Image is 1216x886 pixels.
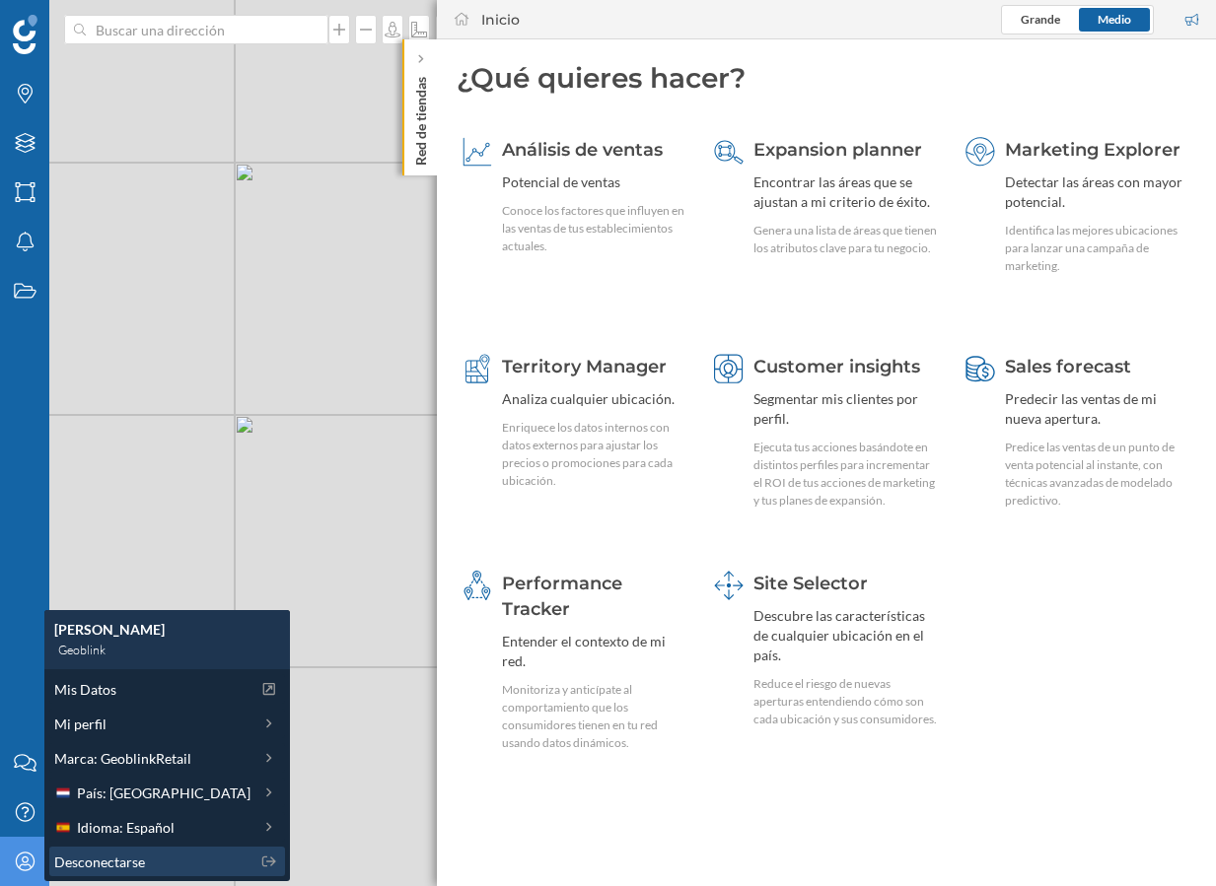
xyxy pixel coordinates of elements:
[54,620,280,640] div: [PERSON_NAME]
[502,202,687,255] div: Conoce los factores que influyen en las ventas de tus establecimientos actuales.
[54,679,116,700] span: Mis Datos
[753,389,939,429] div: Segmentar mis clientes por perfil.
[502,573,622,620] span: Performance Tracker
[714,571,744,600] img: dashboards-manager.svg
[753,222,939,257] div: Genera una lista de áreas que tienen los atributos clave para tu negocio.
[77,783,250,803] span: País: [GEOGRAPHIC_DATA]
[502,389,687,409] div: Analiza cualquier ubicación.
[714,137,744,167] img: search-areas.svg
[966,354,995,383] img: sales-forecast.svg
[714,354,744,383] img: customer-intelligence.svg
[502,356,667,377] span: Territory Manager
[13,15,37,54] img: Geoblink Logo
[457,59,1196,97] div: ¿Qué quieres hacer?
[1005,356,1131,377] span: Sales forecast
[502,419,687,490] div: Enriquece los datos internos con datos externos para ajustar los precios o promociones para cada ...
[753,439,939,510] div: Ejecuta tus acciones basándote en distintos perfiles para incrementar el ROI de tus acciones de m...
[753,606,939,665] div: Descubre las características de cualquier ubicación en el país.
[502,172,687,192] div: Potencial de ventas
[502,632,687,671] div: Entender el contexto de mi red.
[753,356,920,377] span: Customer insights
[54,748,191,769] span: Marca: GeoblinkRetail
[481,10,520,30] div: Inicio
[1005,139,1180,161] span: Marketing Explorer
[463,354,492,383] img: territory-manager.svg
[1005,389,1190,429] div: Predecir las ventas de mi nueva apertura.
[1021,12,1060,27] span: Grande
[966,137,995,167] img: explorer.svg
[753,172,939,212] div: Encontrar las áreas que se ajustan a mi criterio de éxito.
[54,852,145,872] span: Desconectarse
[41,14,112,32] span: Support
[1005,172,1190,212] div: Detectar las áreas con mayor potencial.
[1005,222,1190,275] div: Identifica las mejores ubicaciones para lanzar una campaña de marketing.
[463,137,492,167] img: sales-explainer.svg
[753,139,922,161] span: Expansion planner
[463,571,492,600] img: monitoring-360.svg
[54,640,280,659] div: Geoblink
[502,139,663,161] span: Análisis de ventas
[411,69,431,166] p: Red de tiendas
[1005,439,1190,510] div: Predice las ventas de un punto de venta potencial al instante, con técnicas avanzadas de modelado...
[1098,12,1131,27] span: Medio
[502,681,687,752] div: Monitoriza y anticípate al comportamiento que los consumidores tienen en tu red usando datos diná...
[753,573,868,594] span: Site Selector
[77,817,175,838] span: Idioma: Español
[54,714,107,734] span: Mi perfil
[753,675,939,728] div: Reduce el riesgo de nuevas aperturas entendiendo cómo son cada ubicación y sus consumidores.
